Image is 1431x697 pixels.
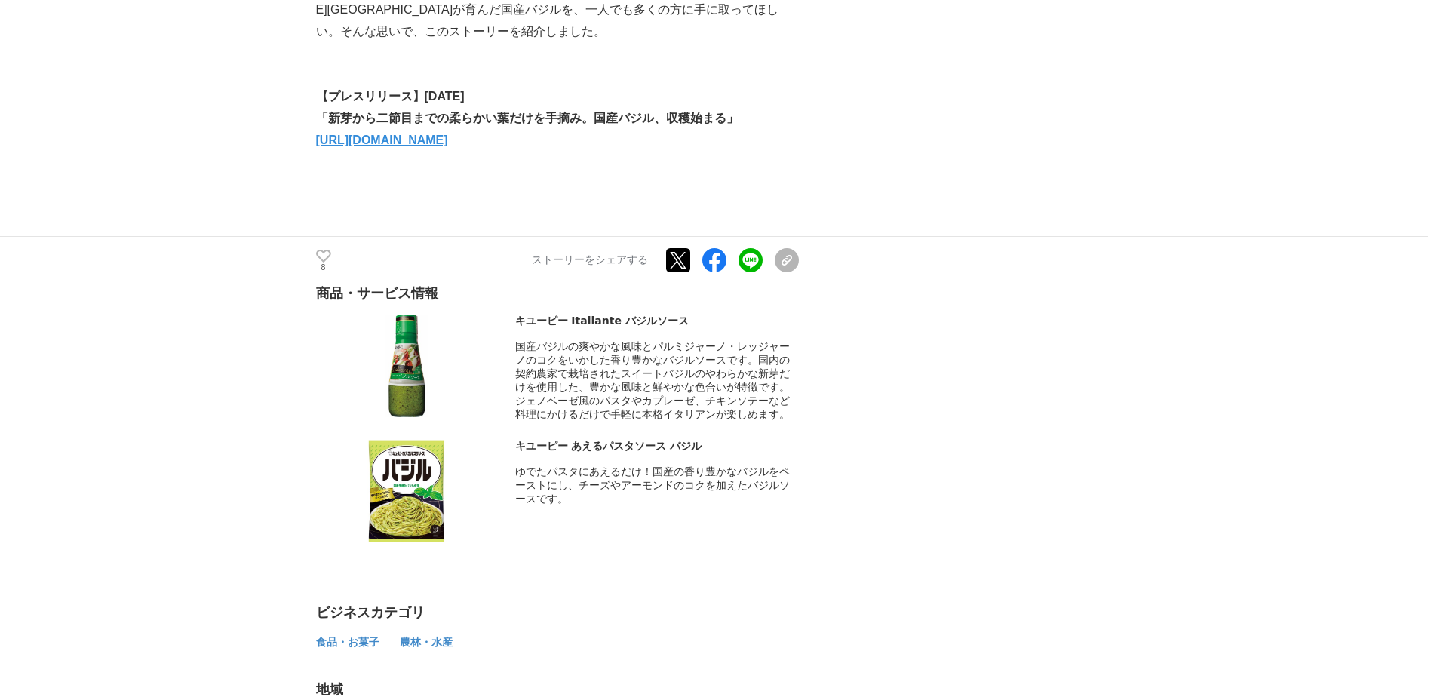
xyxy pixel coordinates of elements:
[515,315,799,328] div: キユーピー Italiante バジルソース
[316,603,799,622] div: ビジネスカテゴリ
[316,639,382,647] a: 食品・お菓子
[316,440,497,542] img: thumbnail_ebd18b10-0b39-11ee-8439-e7c43c4d6175.PNG
[316,134,448,146] a: [URL][DOMAIN_NAME]
[316,112,739,124] strong: 「新芽から二節目までの柔らかい葉だけを手摘み。国産バジル、収穫始まる」
[532,253,648,267] p: ストーリーをシェアする
[515,465,790,505] span: ゆでたパスタにあえるだけ！国産の香り豊かなバジルをペーストにし、チーズやアーモンドのコクを加えたバジルソースです。
[316,636,379,648] span: 食品・お菓子
[515,440,799,453] div: キユーピー あえるパスタソース バジル
[515,340,790,420] span: 国産バジルの爽やかな風味とパルミジャーノ・レッジャーノのコクをいかした香り豊かなバジルソースです。国内の契約農家で栽培されたスイートバジルのやわらかな新芽だけを使用した、豊かな風味と鮮やかな色合...
[316,264,331,272] p: 8
[316,284,799,302] div: 商品・サービス情報
[400,636,453,648] span: 農林・水産
[400,639,453,647] a: 農林・水産
[316,315,497,417] img: thumbnail_e6f261e0-0b39-11ee-8b63-b520fc7d999f.PNG
[316,90,465,103] strong: 【プレスリリース】[DATE]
